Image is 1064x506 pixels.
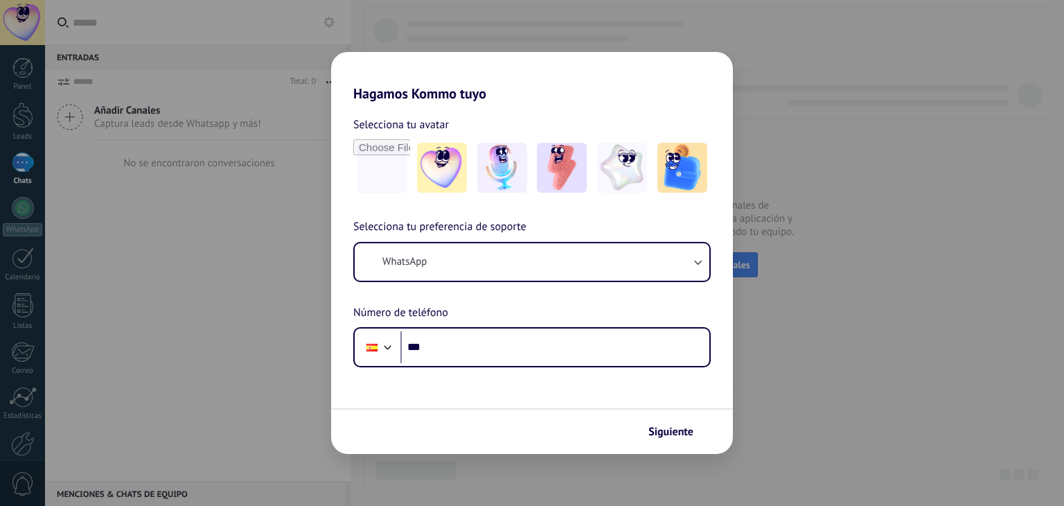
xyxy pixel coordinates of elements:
[597,143,647,193] img: -4.jpeg
[477,143,527,193] img: -2.jpeg
[648,427,693,437] span: Siguiente
[537,143,587,193] img: -3.jpeg
[417,143,467,193] img: -1.jpeg
[353,116,449,134] span: Selecciona tu avatar
[353,218,526,236] span: Selecciona tu preferencia de soporte
[359,333,385,362] div: Spain: + 34
[382,255,427,269] span: WhatsApp
[642,420,712,444] button: Siguiente
[657,143,707,193] img: -5.jpeg
[331,52,733,102] h2: Hagamos Kommo tuyo
[355,243,709,281] button: WhatsApp
[353,304,448,322] span: Número de teléfono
